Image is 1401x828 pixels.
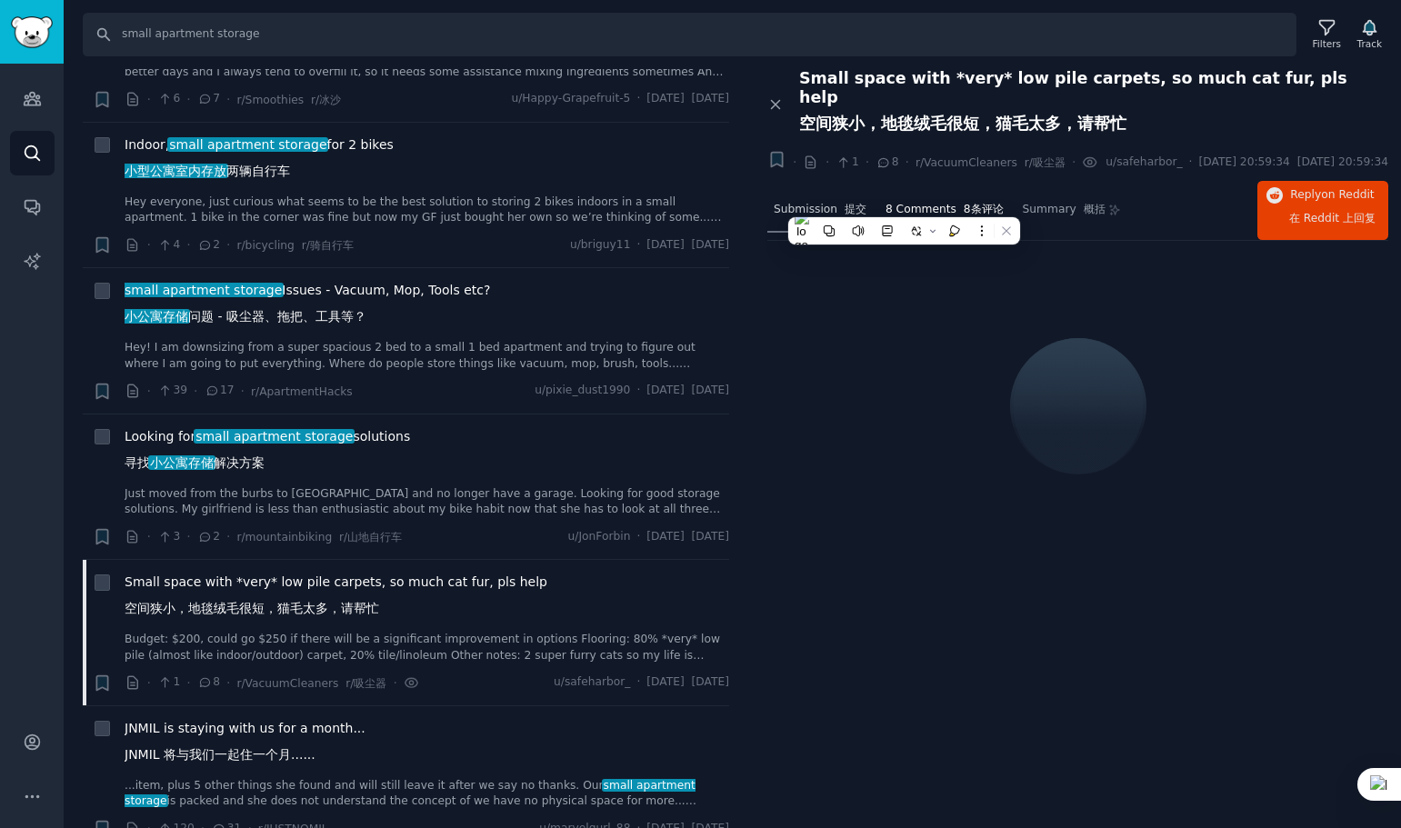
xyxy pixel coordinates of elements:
[125,573,547,625] span: Small space with *very* low pile carpets, so much cat fur, pls help
[226,527,230,546] span: ·
[826,153,829,172] span: ·
[236,531,402,544] span: r/mountainbiking
[636,91,640,107] span: ·
[793,153,796,172] span: ·
[799,115,1126,133] font: 空间狭小，地毯绒毛很短，猫毛太多，请帮忙
[511,91,630,107] span: u/Happy-Grapefruit-5
[1025,156,1066,169] font: r/吸尘器
[125,747,315,762] font: JNMIL 将与我们一起住一个月......
[186,90,190,109] span: ·
[1321,188,1374,201] span: on Reddit
[692,238,729,251] font: [DATE]
[251,385,353,398] span: r/ApartmentHacks
[186,527,190,546] span: ·
[799,69,1388,141] span: Small space with *very* low pile carpets, so much cat fur, pls help
[646,237,729,254] span: [DATE]
[157,237,180,254] span: 4
[197,91,220,107] span: 7
[125,164,290,178] font: 两辆自行车
[125,486,729,518] a: Just moved from the burbs to [GEOGRAPHIC_DATA] and no longer have a garage. Looking for good stor...
[125,719,365,772] a: JNMIL is staying with us for a month...JNMIL 将与我们一起住一个月......
[345,677,386,690] font: r/吸尘器
[1023,202,1106,218] span: Summary
[339,531,402,544] font: r/山地自行车
[83,13,1296,56] input: Search Keyword
[876,155,898,171] span: 8
[125,427,410,480] a: Looking forsmall apartment storagesolutions寻找小公寓存储解决方案
[692,530,729,543] font: [DATE]
[646,529,729,545] span: [DATE]
[1072,153,1076,172] span: ·
[157,674,180,691] span: 1
[125,719,365,772] span: JNMIL is staying with us for a month...
[236,94,341,106] span: r/Smoothies
[1199,155,1388,171] span: [DATE] 20:59:34
[393,673,396,693] span: ·
[636,529,640,545] span: ·
[125,195,729,226] a: Hey everyone, just curious what seems to be the best solution to storing 2 bikes indoors in a sma...
[125,779,695,808] span: small apartment storage
[147,527,151,546] span: ·
[125,135,394,188] span: Indoor, for 2 bikes
[774,202,866,218] span: Submission
[646,674,729,691] span: [DATE]
[148,455,215,470] span: 小公寓存储
[554,674,630,691] span: u/safeharbor_
[905,153,908,172] span: ·
[147,382,151,401] span: ·
[226,673,230,693] span: ·
[226,235,230,254] span: ·
[886,202,1004,218] span: 8 Comments
[236,677,386,690] span: r/VacuumCleaners
[845,203,866,215] font: 提交
[157,383,187,399] span: 39
[123,309,190,324] span: 小公寓存储
[186,673,190,693] span: ·
[236,239,353,252] span: r/bicycling
[167,137,328,152] span: small apartment storage
[123,164,228,178] span: 小型公寓室内存放
[1257,181,1388,240] button: Replyon Reddit在 Reddit 上回复
[125,778,729,810] a: ...item, plus 5 other things she found and will still leave it after we say no thanks. Oursmall a...
[157,529,180,545] span: 3
[866,153,869,172] span: ·
[197,529,220,545] span: 2
[692,675,729,688] font: [DATE]
[646,91,729,107] span: [DATE]
[147,673,151,693] span: ·
[1289,212,1354,224] span: 在 Reddit 上
[147,90,151,109] span: ·
[241,382,245,401] span: ·
[302,239,354,252] font: r/骑自行车
[692,92,729,105] font: [DATE]
[1106,155,1182,171] span: u/safeharbor_
[205,383,235,399] span: 17
[836,155,858,171] span: 1
[125,427,410,480] span: Looking for solutions
[1084,203,1106,215] font: 概括
[646,383,729,399] span: [DATE]
[186,235,190,254] span: ·
[692,384,729,396] font: [DATE]
[197,674,220,691] span: 8
[568,529,631,545] span: u/JonForbin
[1351,15,1388,54] button: Track
[535,383,630,399] span: u/pixie_dust1990
[125,340,729,372] a: Hey! I am downsizing from a super spacious 2 bed to a small 1 bed apartment and trying to figure ...
[125,601,379,615] font: 空间狭小，地毯绒毛很短，猫毛太多，请帮忙
[125,573,547,625] a: Small space with *very* low pile carpets, so much cat fur, pls help空间狭小，地毯绒毛很短，猫毛太多，请帮忙
[11,16,53,48] img: GummySearch logo
[1297,155,1388,168] font: [DATE] 20:59:34
[147,235,151,254] span: ·
[125,281,490,334] span: Issues - Vacuum, Mop, Tools etc?
[125,281,490,334] a: small apartment storageIssues - Vacuum, Mop, Tools etc?小公寓存储问题 - 吸尘器、拖把、工具等？
[194,429,355,444] span: small apartment storage
[311,94,341,106] font: r/冰沙
[964,203,1004,215] font: 8条评论
[570,237,630,254] span: u/briguy11
[125,632,729,663] a: Budget: $200, could go $250 if there will be a significant improvement in options Flooring: 80% *...
[1289,187,1376,234] span: Reply
[226,90,230,109] span: ·
[1289,212,1376,224] font: 回复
